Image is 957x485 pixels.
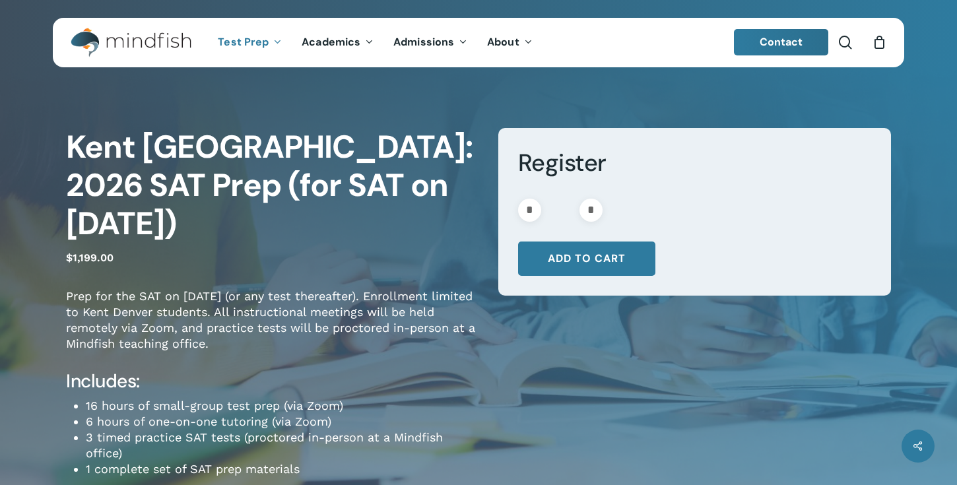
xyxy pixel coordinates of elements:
h4: Includes: [66,370,478,393]
a: Contact [734,29,829,55]
button: Add to cart [518,242,655,276]
bdi: 1,199.00 [66,251,114,264]
span: Test Prep [218,35,269,49]
header: Main Menu [53,18,904,67]
a: Test Prep [208,37,292,48]
a: Academics [292,37,383,48]
span: About [487,35,519,49]
p: Prep for the SAT on [DATE] (or any test thereafter). Enrollment limited to Kent Denver students. ... [66,288,478,370]
span: Admissions [393,35,454,49]
li: 16 hours of small-group test prep (via Zoom) [86,398,478,414]
span: $ [66,251,73,264]
h3: Register [518,148,872,178]
iframe: Chatbot [658,387,939,467]
a: Cart [872,35,886,49]
span: Academics [302,35,360,49]
h1: Kent [GEOGRAPHIC_DATA]: 2026 SAT Prep (for SAT on [DATE]) [66,128,478,243]
nav: Main Menu [208,18,542,67]
li: 1 complete set of SAT prep materials [86,461,478,477]
li: 6 hours of one-on-one tutoring (via Zoom) [86,414,478,430]
a: About [477,37,543,48]
input: Product quantity [545,199,576,222]
span: Contact [760,35,803,49]
a: Admissions [383,37,477,48]
li: 3 timed practice SAT tests (proctored in-person at a Mindfish office) [86,430,478,461]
